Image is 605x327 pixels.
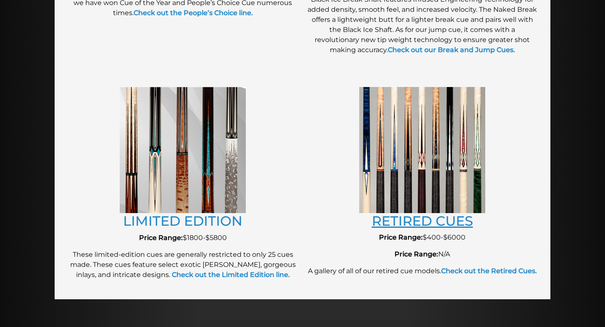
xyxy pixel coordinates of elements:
[139,234,183,242] strong: Price Range:
[388,46,515,54] a: Check out our Break and Jump Cues.
[372,213,473,229] a: RETIRED CUES
[395,250,438,258] strong: Price Range:
[307,232,538,243] p: $400-$6000
[123,213,242,229] a: LIMITED EDITION
[441,267,537,275] a: Check out the Retired Cues.
[134,9,253,17] a: Check out the People’s Choice line.
[170,271,290,279] a: Check out the Limited Edition line.
[67,233,298,243] p: $1800-$5800
[307,266,538,276] p: A gallery of all of our retired cue models.
[67,250,298,280] p: These limited-edition cues are generally restricted to only 25 cues made. These cues feature sele...
[172,271,290,279] strong: Check out the Limited Edition line.
[307,249,538,259] p: N/A
[379,233,423,241] strong: Price Range:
